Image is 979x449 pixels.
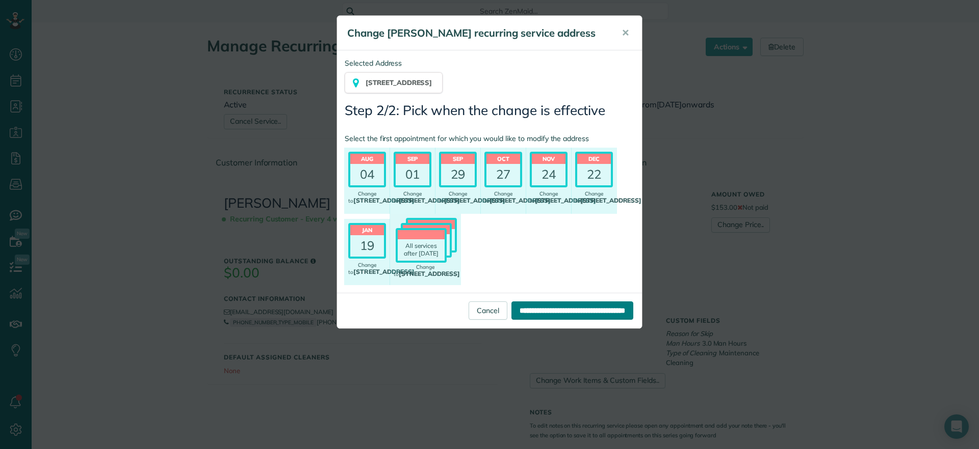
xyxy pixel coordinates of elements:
[575,191,613,204] div: Change to
[348,262,386,275] div: Change to
[347,26,607,40] h5: Change [PERSON_NAME] recurring service address
[532,164,565,185] div: 24
[394,264,457,277] div: Change to
[577,154,611,164] header: Dec
[469,301,507,320] a: Cancel
[350,164,384,185] div: 04
[580,197,641,204] span: [STREET_ADDRESS]
[396,164,429,185] div: 01
[350,225,384,235] header: Jan
[348,191,386,204] div: Change to
[484,191,522,204] div: Change to
[353,268,415,275] span: [STREET_ADDRESS]
[399,270,460,277] span: [STREET_ADDRESS]
[350,235,384,257] div: 19
[345,133,634,144] label: Select the first appointment for which you would like to modify the address
[530,191,568,204] div: Change to
[396,154,429,164] header: Sep
[353,197,415,204] span: [STREET_ADDRESS]
[486,154,520,164] header: Oct
[444,197,505,204] span: [STREET_ADDRESS]
[399,197,460,204] span: [STREET_ADDRESS]
[345,72,443,93] div: [STREET_ADDRESS]
[350,154,384,164] header: Aug
[489,197,551,204] span: [STREET_ADDRESS]
[441,154,475,164] header: Sep
[441,164,475,185] div: 29
[532,154,565,164] header: Nov
[439,191,477,204] div: Change to
[577,164,611,185] div: 22
[535,197,596,204] span: [STREET_ADDRESS]
[486,164,520,185] div: 27
[622,27,629,39] span: ✕
[345,103,634,118] h3: Step 2/2: Pick when the change is effective
[398,239,445,261] div: All services after [DATE]
[394,191,431,204] div: Change to
[345,58,634,68] label: Selected Address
